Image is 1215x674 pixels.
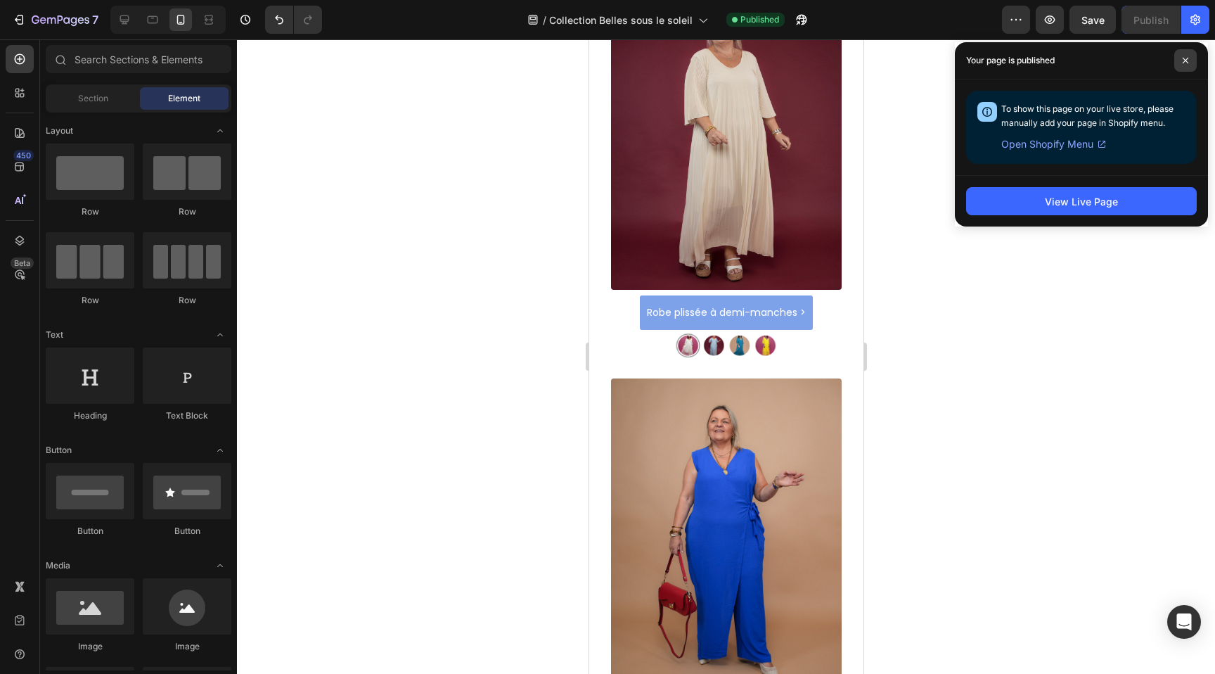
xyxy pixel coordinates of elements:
[143,205,231,218] div: Row
[1133,13,1169,27] div: Publish
[46,525,134,538] div: Button
[265,6,322,34] div: Undo/Redo
[209,324,231,346] span: Toggle open
[1121,6,1181,34] button: Publish
[740,13,779,26] span: Published
[46,205,134,218] div: Row
[78,92,108,105] span: Section
[46,559,70,572] span: Media
[92,11,98,28] p: 7
[168,92,200,105] span: Element
[143,640,231,653] div: Image
[1167,605,1201,639] div: Open Intercom Messenger
[1069,6,1116,34] button: Save
[6,6,105,34] button: 7
[1045,194,1118,209] div: View Live Page
[966,53,1055,68] p: Your page is published
[46,45,231,73] input: Search Sections & Elements
[1001,136,1093,153] span: Open Shopify Menu
[589,39,863,674] iframe: Design area
[143,525,231,538] div: Button
[209,120,231,142] span: Toggle open
[46,444,72,457] span: Button
[549,13,693,27] span: Collection Belles sous le soleil
[85,293,189,319] img: gempages_488443088415491084-ada1a369-8b26-4cf5-b2fb-2e7075a97cc4.png
[143,409,231,422] div: Text Block
[22,339,252,647] img: gempages_488443088415491084-04962bf8-de43-4469-a4bd-bdaeed48af34.jpg
[543,13,546,27] span: /
[46,125,73,137] span: Layout
[1081,14,1105,26] span: Save
[209,554,231,577] span: Toggle open
[46,294,134,307] div: Row
[209,439,231,462] span: Toggle open
[51,256,224,291] a: Robe plissée à demi-manches >
[46,329,63,341] span: Text
[13,150,34,161] div: 450
[46,409,134,422] div: Heading
[11,257,34,269] div: Beta
[1001,103,1174,128] span: To show this page on your live store, please manually add your page in Shopify menu.
[966,187,1197,215] button: View Live Page
[58,265,217,282] p: Robe plissée à demi-manches >
[46,640,134,653] div: Image
[143,294,231,307] div: Row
